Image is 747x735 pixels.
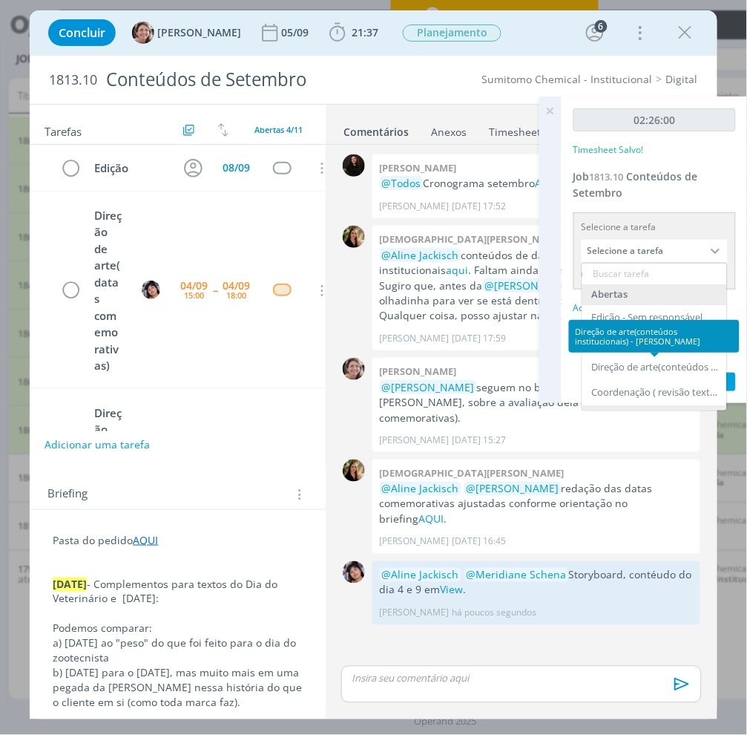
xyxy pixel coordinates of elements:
a: AQUI [419,512,444,526]
div: Adicionar descrição [573,301,736,315]
img: arrow-down-up.svg [218,123,228,137]
p: [PERSON_NAME] [380,332,450,345]
span: Abertas 4/11 [255,124,303,135]
span: 21:37 [352,25,378,39]
span: @[PERSON_NAME] [485,278,578,293]
p: Timesheet Salvo! [573,143,644,157]
div: Coordenação ( revisão textos) - [PERSON_NAME] [592,387,720,399]
span: -- [213,285,217,295]
b: [DEMOGRAPHIC_DATA][PERSON_NAME] [380,232,565,246]
button: 6 [583,21,607,45]
span: [DATE] 17:59 [453,332,507,345]
b: [PERSON_NAME] [380,365,457,378]
p: conteúdos de datas comemorativas e 2 institucionais . Faltam ainda 2 institucionais. [380,248,693,278]
span: @Aline Jackisch [382,248,459,262]
button: Planejamento [402,24,502,42]
a: Digital [666,72,698,86]
img: A [343,358,365,380]
span: Tarefas [45,121,82,139]
span: @Aline Jackisch [382,568,459,582]
span: @Todos [382,176,421,190]
div: Concluídas [582,405,727,426]
span: [DATE] 16:45 [453,535,507,549]
div: 08/09 [223,163,250,173]
div: Edição - Sem responsável [592,312,703,324]
p: b) [DATE] para o [DATE], mas muito mais em uma pegada da [PERSON_NAME] nessa história do que o cl... [53,666,302,710]
a: Job1813.10Conteúdos de Setembro [573,169,698,200]
div: Direção de arte(conteúdos institucionais) [88,404,128,572]
img: C [343,226,365,248]
p: Sugiro que, antes da iniciar, tu dê uma olhadinha para ver se está dentro do esperado pelo client... [380,278,693,324]
span: [PERSON_NAME] [157,27,241,38]
div: 6 [595,20,608,33]
div: Conteúdos de Setembro [100,62,421,98]
div: Abertas [582,284,727,305]
p: [PERSON_NAME] [380,200,450,213]
div: 18:00 [226,291,246,299]
img: E [343,561,365,584]
a: Comentários [343,118,410,140]
input: Buscar tarefa [582,264,727,284]
p: Cronograma setembro [380,176,693,191]
a: aqui [447,263,469,277]
strong: [DATE] [53,578,87,592]
img: A [132,22,154,44]
a: View [441,583,464,597]
div: dialog [30,10,717,719]
b: [DEMOGRAPHIC_DATA][PERSON_NAME] [380,466,565,480]
a: Timesheet [489,118,542,140]
p: [PERSON_NAME] [380,535,450,549]
a: Sumitomo Chemical - Institucional [482,72,653,86]
b: [PERSON_NAME] [380,161,457,174]
div: Anexos [432,125,467,140]
span: @[PERSON_NAME] [382,380,475,394]
button: A[PERSON_NAME] [132,22,241,44]
p: - Complementos para textos do Dia do Veterinário e [DATE]: [53,578,302,607]
div: Direção de arte(conteúdos institucionais) - [PERSON_NAME] [592,362,720,373]
img: S [343,154,365,177]
span: [DATE] 17:52 [453,200,507,213]
p: Podemos comparar: [53,621,302,636]
button: Concluir [48,19,116,46]
span: @Meridiane Schena [467,568,567,582]
div: 15:00 [184,291,204,299]
span: [DATE] 15:27 [453,434,507,447]
p: seguem no briefing retornos da [PERSON_NAME], sobre a avaliação dela dos conteúdos (datas comemor... [380,380,693,425]
span: @Aline Jackisch [382,482,459,496]
div: Direção de arte(datas comemorativas) [88,206,128,375]
span: Conteúdos de Setembro [573,169,698,200]
img: E [142,281,160,299]
span: Concluir [59,27,105,39]
a: AQUI [133,533,158,547]
div: Selecione a tarefa [582,220,728,234]
span: Planejamento [403,24,501,42]
p: Storyboard, contéudo do dia 4 e 9 em . [380,568,693,598]
span: Briefing [47,485,88,504]
p: [PERSON_NAME] [380,434,450,447]
img: C [343,460,365,482]
div: 04/09 [180,281,208,291]
div: 05/09 [281,27,312,38]
p: a) [DATE] ao "peso" do que foi feito para o dia do zootecnista [53,636,302,666]
span: há poucos segundos [453,607,537,620]
a: AQUI [536,176,561,190]
p: redação das datas comemorativas ajustadas conforme orientação no briefing . [380,482,693,527]
button: E [139,279,162,301]
div: Direção de arte(conteúdos institucionais) - [PERSON_NAME] [569,320,740,353]
span: 1813.10 [590,170,624,183]
p: Pasta do pedido [53,533,302,548]
button: 21:37 [326,21,382,45]
span: @[PERSON_NAME] [467,482,559,496]
button: Adicionar uma tarefa [44,431,151,458]
div: Edição [88,159,170,177]
div: 04/09 [223,281,250,291]
span: 1813.10 [49,72,97,88]
p: [PERSON_NAME] [380,607,450,620]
